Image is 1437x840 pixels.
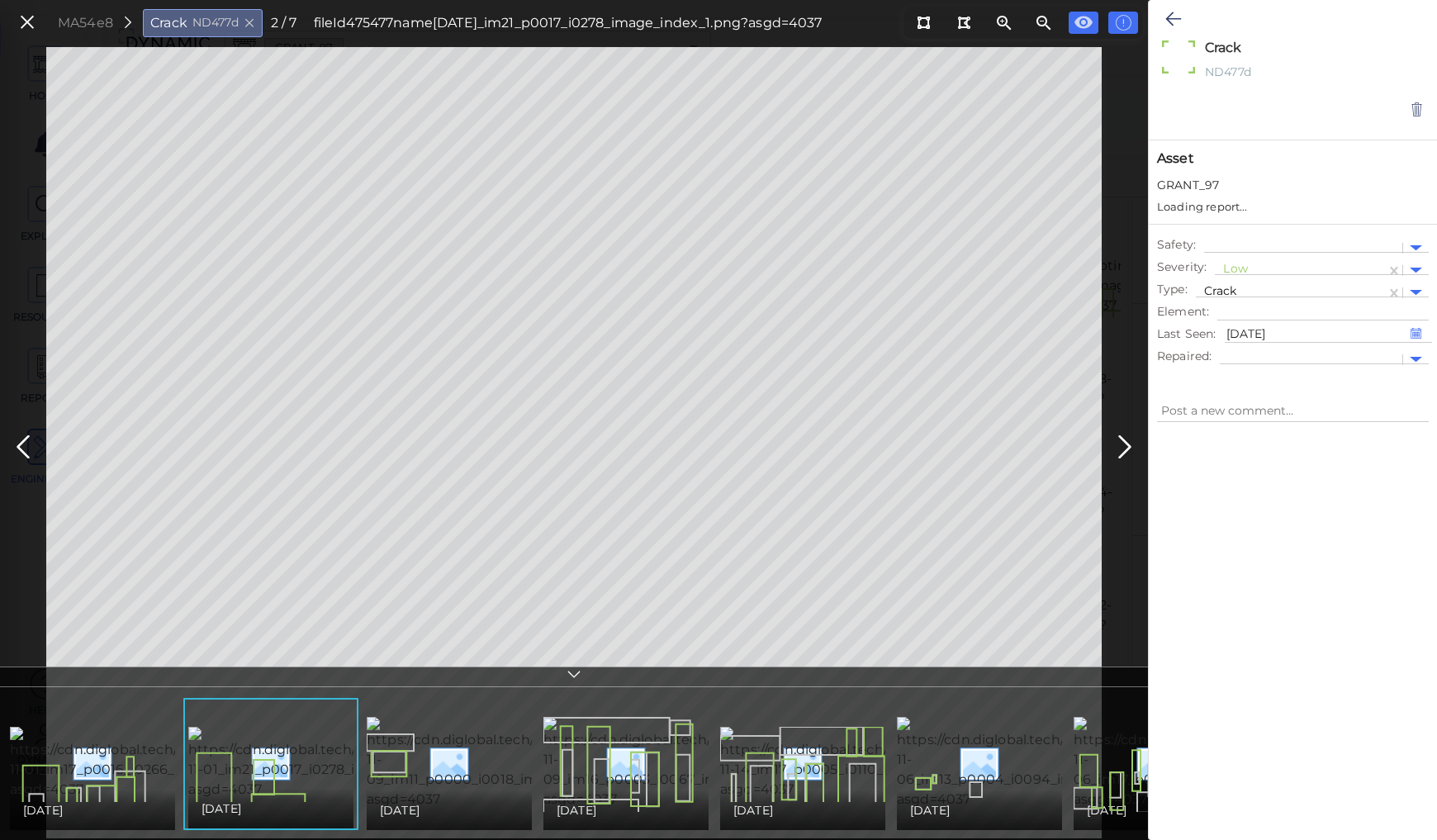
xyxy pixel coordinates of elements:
img: https://cdn.diglobal.tech/width210/4037/2022-11-01_im21_p0017_i0278_image_index_1.png?asgd=4037 [188,727,495,800]
img: https://cdn.diglobal.tech/width210/4037/2014-11-14_im17_p0005_i0110_image_index_1.png?asgd=4037 [720,727,1026,800]
span: ND477d [192,14,239,31]
div: fileId 475477 name [DATE]_im21_p0017_i0278_image_index_1.png?asgd=4037 [314,13,823,33]
span: GRANT_97 [1157,177,1219,194]
div: ND477d [1201,64,1372,84]
textarea: Crack [1201,38,1372,57]
div: 2 / 7 [271,13,297,33]
iframe: Chat [1367,766,1425,828]
div: MA54e8 [58,13,113,33]
span: Asset [1157,149,1429,168]
span: Safety : [1157,236,1196,254]
span: Severity : [1157,259,1207,276]
span: Last Seen : [1157,325,1216,343]
img: https://cdn.diglobal.tech/width210/4037/2018-11-09_im16_p0003_i0067_image_index_1.png?asgd=4037 [543,717,848,809]
span: Element : [1157,303,1209,320]
img: https://cdn.diglobal.tech/width210/4037/2012-11-06_im17_p0005_i0108_image_index_1.png?asgd=4037 [1074,717,1378,809]
span: Crack [1204,283,1237,298]
img: https://cdn.diglobal.tech/width210/4037/2012-11-06_im13_p0004_i0094_image_index_1.png?asgd=4037 [897,717,1201,809]
span: [DATE] [380,800,420,820]
span: Loading report... [1157,200,1248,213]
span: [DATE] [910,800,950,820]
span: [DATE] [1087,800,1126,820]
img: https://cdn.diglobal.tech/width210/4037/2018-11-09_im11_p0000_i0018_image_index_1.png?asgd=4037 [367,717,671,809]
span: [DATE] [202,799,241,819]
span: Type : [1157,281,1188,298]
span: [DATE] [23,800,63,820]
span: Low [1223,261,1247,276]
span: [DATE] [557,800,596,820]
img: https://cdn.diglobal.tech/width210/4037/2022-11-01_im17_p0016_i0266_image_index_2.png?asgd=4037 [10,727,316,800]
span: Crack [150,13,187,33]
span: Repaired : [1157,348,1212,365]
span: [DATE] [733,800,773,820]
